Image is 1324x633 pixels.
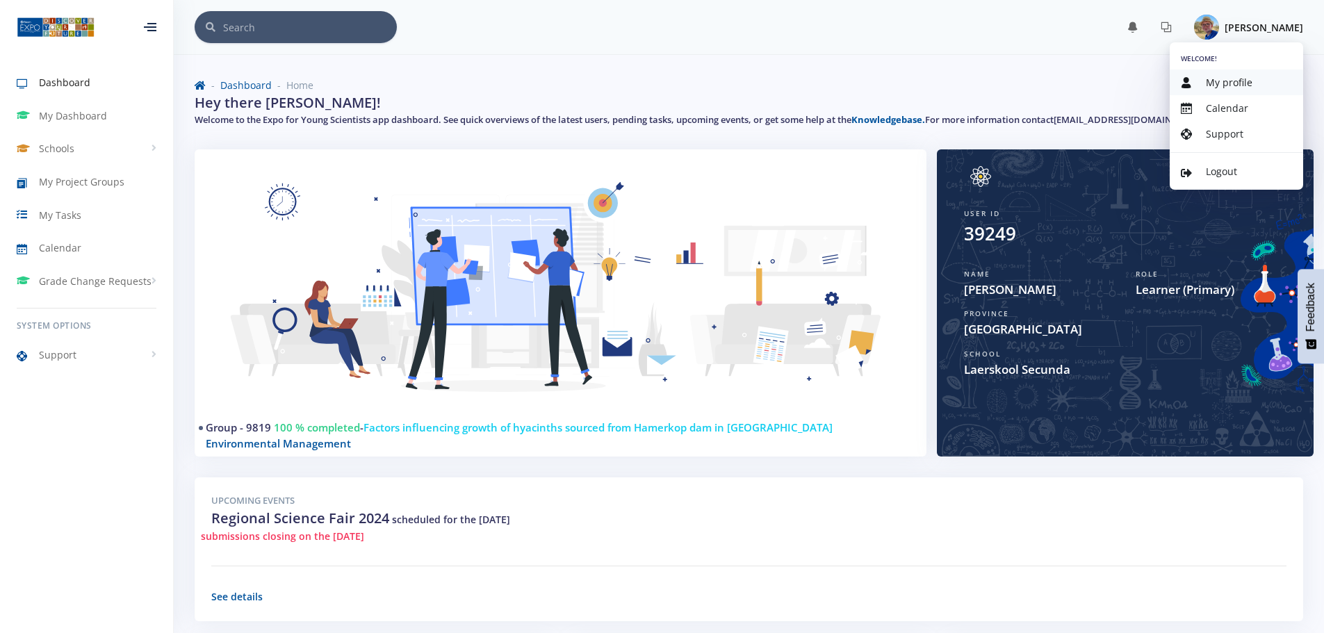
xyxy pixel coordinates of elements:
[272,78,313,92] li: Home
[195,113,1303,127] h5: Welcome to the Expo for Young Scientists app dashboard. See quick overviews of the latest users, ...
[39,174,124,189] span: My Project Groups
[39,75,90,90] span: Dashboard
[1054,113,1205,126] a: [EMAIL_ADDRESS][DOMAIN_NAME]
[220,79,272,92] a: Dashboard
[1305,283,1317,331] span: Feedback
[206,420,904,451] h4: -
[1136,269,1159,279] span: Role
[1206,76,1252,89] span: My profile
[223,11,397,43] input: Search
[206,420,271,434] a: Group - 9819
[1170,158,1303,184] a: Logout
[1298,269,1324,363] button: Feedback - Show survey
[1170,121,1303,147] a: Support
[17,16,95,38] img: ...
[964,281,1115,299] span: [PERSON_NAME]
[363,420,833,434] span: Factors influencing growth of hyacinths sourced from Hamerkop dam in [GEOGRAPHIC_DATA]
[39,208,81,222] span: My Tasks
[851,113,925,126] a: Knowledgebase.
[211,590,263,603] a: See details
[1170,95,1303,121] a: Calendar
[1206,165,1237,178] span: Logout
[211,166,910,431] img: Learner
[195,92,381,113] h2: Hey there [PERSON_NAME]!
[1194,15,1219,40] img: Image placeholder
[1206,127,1243,140] span: Support
[392,513,510,526] span: scheduled for the [DATE]
[201,529,364,543] span: submissions closing on the [DATE]
[39,108,107,123] span: My Dashboard
[17,320,156,332] h6: System Options
[1225,21,1303,34] span: [PERSON_NAME]
[39,141,74,156] span: Schools
[195,78,1303,92] nav: breadcrumb
[39,274,152,288] span: Grade Change Requests
[39,240,81,255] span: Calendar
[1170,69,1303,95] a: My profile
[39,347,76,362] span: Support
[964,361,1286,379] span: Laerskool Secunda
[211,509,389,527] span: Regional Science Fair 2024
[211,494,1286,508] h5: Upcoming Events
[964,320,1286,338] span: [GEOGRAPHIC_DATA]
[1206,101,1248,115] span: Calendar
[964,269,990,279] span: Name
[206,436,351,450] span: Environmental Management
[964,166,997,187] img: Image placeholder
[1181,54,1292,64] h6: Welcome!
[964,309,1009,318] span: Province
[964,349,1001,359] span: School
[964,220,1016,247] div: 39249
[1183,12,1303,42] a: Image placeholder [PERSON_NAME]
[1136,281,1286,299] span: Learner (Primary)
[964,208,1000,218] span: User ID
[274,420,360,434] span: 100 % completed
